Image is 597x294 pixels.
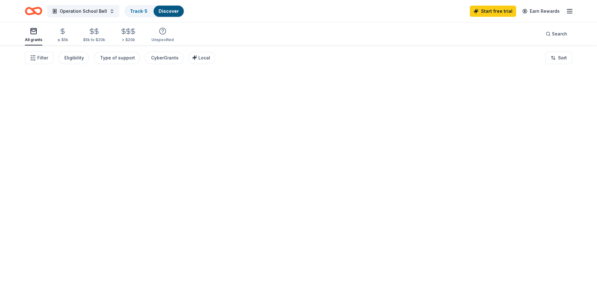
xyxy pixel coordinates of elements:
a: Earn Rewards [519,6,563,17]
div: Type of support [100,54,135,62]
button: Search [541,28,572,40]
button: Eligibility [58,52,89,64]
span: Local [198,55,210,60]
button: Sort [545,52,572,64]
button: $5k to $20k [83,25,105,45]
button: Type of support [94,52,140,64]
div: Unspecified [151,37,174,42]
button: Filter [25,52,53,64]
span: Filter [37,54,48,62]
button: All grants [25,25,42,45]
span: Search [552,30,567,38]
button: CyberGrants [145,52,183,64]
button: Track· 5Discover [124,5,184,17]
div: > $20k [120,37,137,42]
div: All grants [25,37,42,42]
div: CyberGrants [151,54,178,62]
button: Local [188,52,215,64]
div: $5k to $20k [83,37,105,42]
a: Start free trial [470,6,516,17]
a: Track· 5 [130,8,147,14]
div: ≤ $5k [57,37,68,42]
a: Home [25,4,42,18]
button: ≤ $5k [57,25,68,45]
span: Operation School Bell [60,7,107,15]
button: Operation School Bell [47,5,119,17]
a: Discover [159,8,179,14]
div: Eligibility [64,54,84,62]
span: Sort [558,54,567,62]
button: Unspecified [151,25,174,45]
button: > $20k [120,25,137,45]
